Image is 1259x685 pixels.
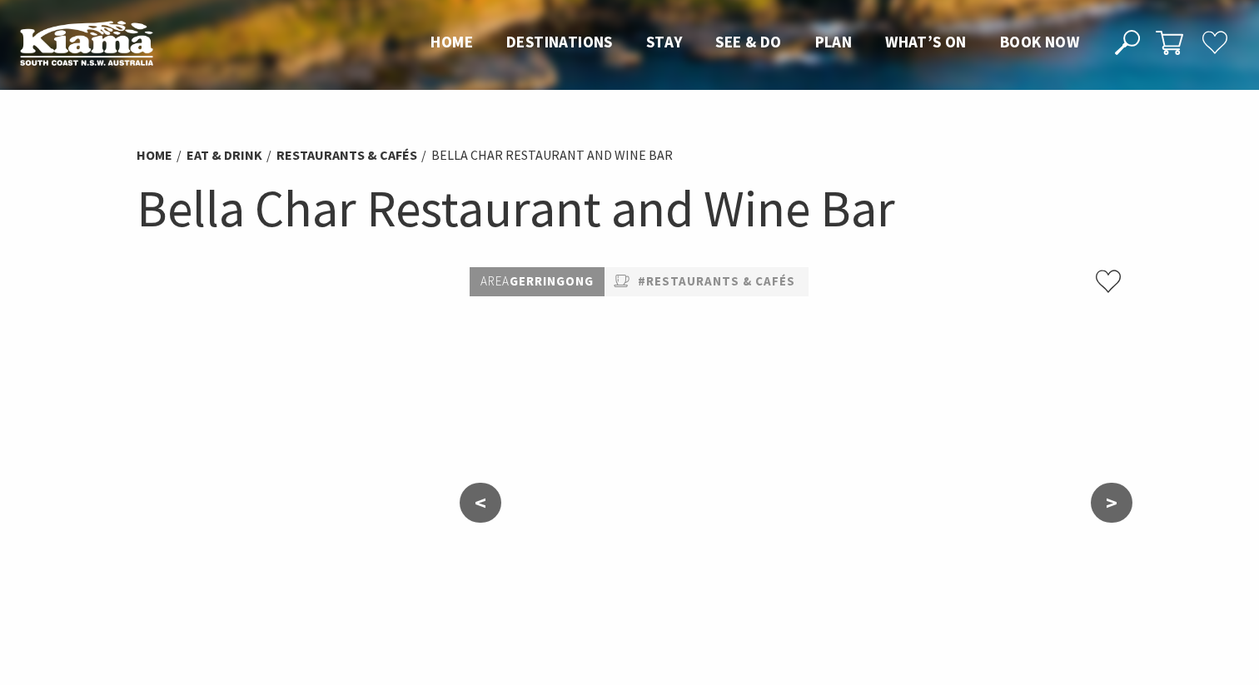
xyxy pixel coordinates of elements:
span: Destinations [506,32,613,52]
img: Kiama Logo [20,20,153,66]
a: #Restaurants & Cafés [638,271,795,292]
span: Area [480,273,510,289]
span: What’s On [885,32,967,52]
a: Eat & Drink [187,146,262,164]
span: Home [430,32,473,52]
a: Restaurants & Cafés [276,146,417,164]
h1: Bella Char Restaurant and Wine Bar [137,175,1122,242]
span: See & Do [715,32,781,52]
span: Plan [815,32,853,52]
span: Book now [1000,32,1079,52]
li: Bella Char Restaurant and Wine Bar [431,145,673,166]
button: > [1091,483,1132,523]
p: Gerringong [470,267,605,296]
span: Stay [646,32,683,52]
a: Home [137,146,172,164]
button: < [460,483,501,523]
nav: Main Menu [414,29,1096,57]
